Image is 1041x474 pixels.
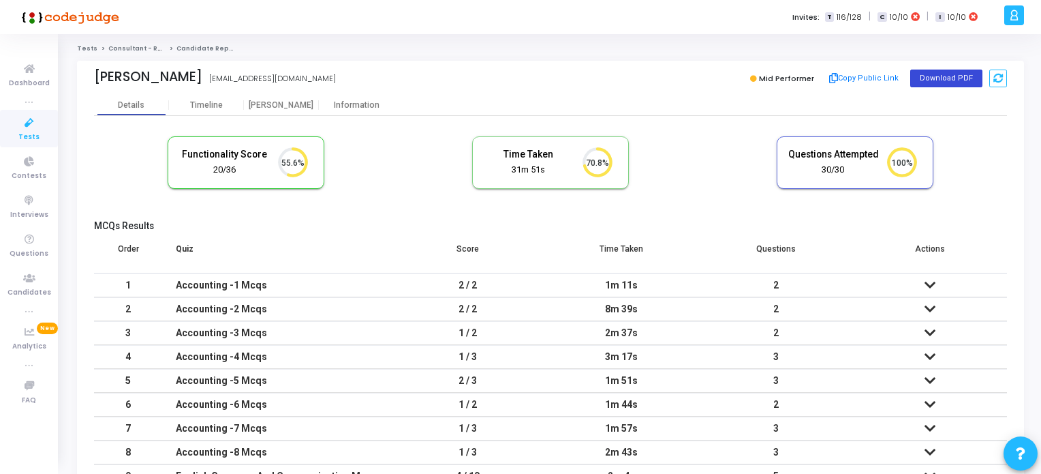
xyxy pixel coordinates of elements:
[910,70,982,87] button: Download PDF
[94,273,162,297] td: 1
[108,44,188,53] a: Consultant - Reporting
[176,322,377,344] div: Accounting -3 Mcqs
[853,235,1007,273] th: Actions
[558,298,685,321] div: 8m 39s
[935,12,944,23] span: I
[825,12,834,23] span: T
[699,441,853,464] td: 3
[244,100,319,110] div: [PERSON_NAME]
[77,44,97,53] a: Tests
[176,298,377,321] div: Accounting -2 Mcqs
[890,12,908,23] span: 10/10
[94,220,1007,232] h5: MCQs Results
[483,164,574,177] div: 31m 51s
[558,394,685,416] div: 1m 44s
[178,164,270,177] div: 20/36
[390,297,544,321] td: 2 / 2
[10,248,48,260] span: Questions
[699,273,853,297] td: 2
[390,369,544,393] td: 2 / 3
[94,393,162,417] td: 6
[94,321,162,345] td: 3
[483,149,574,160] h5: Time Taken
[77,44,1024,53] nav: breadcrumb
[699,321,853,345] td: 2
[176,370,377,392] div: Accounting -5 Mcqs
[699,393,853,417] td: 2
[17,3,119,31] img: logo
[390,345,544,369] td: 1 / 3
[390,321,544,345] td: 1 / 2
[544,235,698,273] th: Time Taken
[162,235,390,273] th: Quiz
[699,345,853,369] td: 3
[190,100,223,110] div: Timeline
[390,235,544,273] th: Score
[699,235,853,273] th: Questions
[699,417,853,441] td: 3
[558,370,685,392] div: 1m 51s
[558,274,685,297] div: 1m 11s
[18,132,40,143] span: Tests
[176,346,377,368] div: Accounting -4 Mcqs
[948,12,966,23] span: 10/10
[178,149,270,160] h5: Functionality Score
[176,441,377,464] div: Accounting -8 Mcqs
[390,273,544,297] td: 2 / 2
[7,287,51,299] span: Candidates
[699,297,853,321] td: 2
[319,100,394,110] div: Information
[176,394,377,416] div: Accounting -6 Mcqs
[94,235,162,273] th: Order
[837,12,862,23] span: 116/128
[10,209,48,221] span: Interviews
[94,441,162,464] td: 8
[12,341,46,353] span: Analytics
[927,10,929,24] span: |
[825,68,903,89] button: Copy Public Link
[22,395,36,406] span: FAQ
[390,393,544,417] td: 1 / 2
[176,44,239,53] span: Candidate Report
[558,322,685,344] div: 2m 37s
[390,441,544,464] td: 1 / 3
[176,417,377,440] div: Accounting -7 Mcqs
[558,346,685,368] div: 3m 17s
[788,149,879,160] h5: Questions Attempted
[699,369,853,393] td: 3
[390,417,544,441] td: 1 / 3
[558,441,685,464] div: 2m 43s
[759,73,814,84] span: Mid Performer
[94,297,162,321] td: 2
[869,10,871,24] span: |
[94,417,162,441] td: 7
[94,369,162,393] td: 5
[558,417,685,440] div: 1m 57s
[209,73,336,85] div: [EMAIL_ADDRESS][DOMAIN_NAME]
[792,12,820,23] label: Invites:
[94,345,162,369] td: 4
[37,323,58,334] span: New
[9,78,50,89] span: Dashboard
[94,69,202,85] div: [PERSON_NAME]
[118,100,144,110] div: Details
[176,274,377,297] div: Accounting -1 Mcqs
[788,164,879,177] div: 30/30
[877,12,886,23] span: C
[12,171,46,182] span: Contests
